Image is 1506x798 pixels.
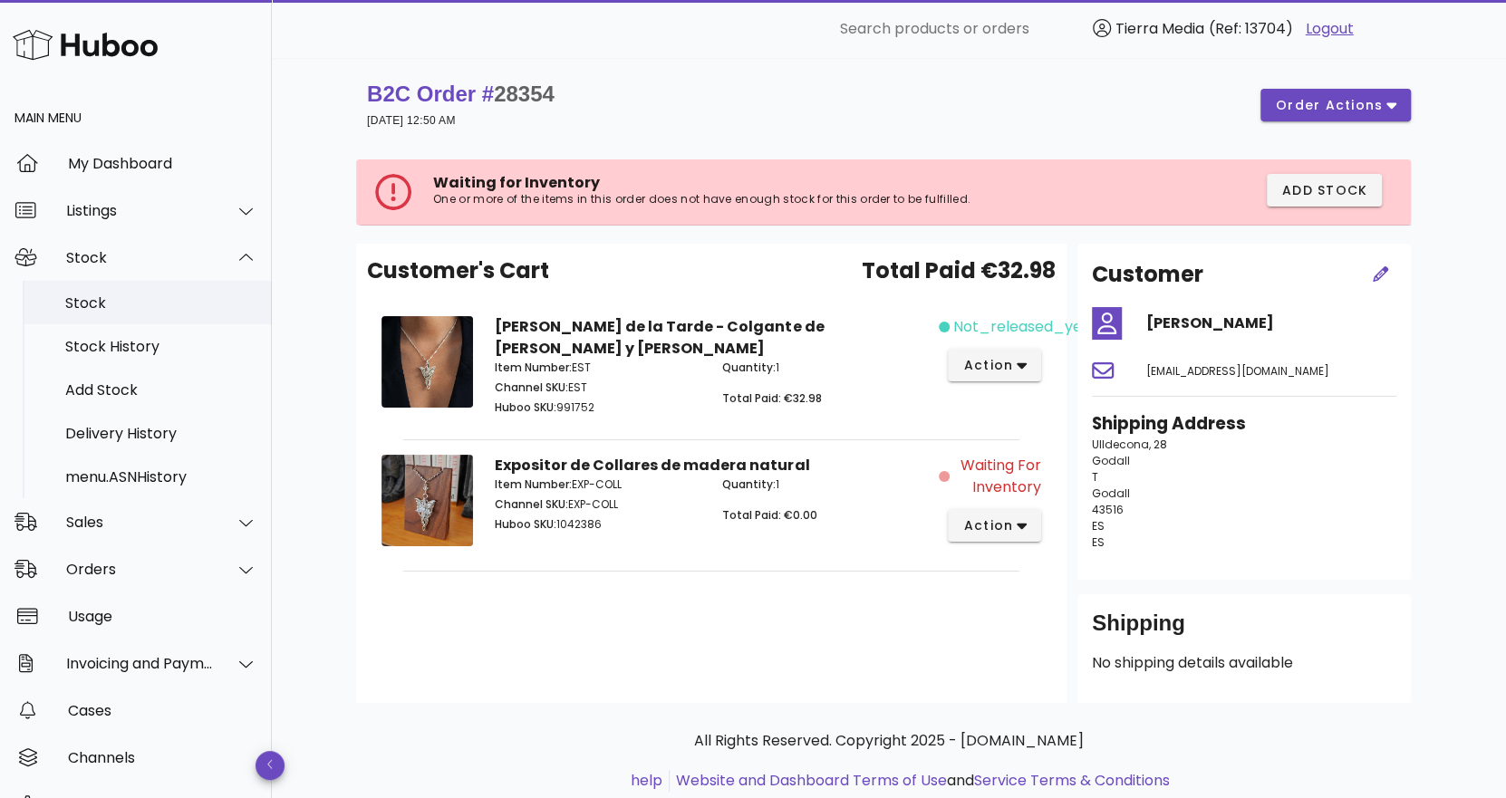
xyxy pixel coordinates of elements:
div: Stock [65,294,257,312]
div: Listings [66,202,214,219]
img: Product Image [381,316,473,408]
div: Shipping [1092,609,1396,652]
span: Item Number: [495,476,572,492]
span: ES [1092,518,1105,534]
strong: B2C Order # [367,82,555,106]
p: All Rights Reserved. Copyright 2025 - [DOMAIN_NAME] [371,730,1407,752]
strong: Expositor de Collares de madera natural [495,455,809,476]
span: Huboo SKU: [495,516,556,532]
span: Quantity: [722,360,776,375]
p: 1 [722,360,928,376]
p: 991752 [495,399,700,416]
div: Channels [68,749,257,766]
span: Total Paid €32.98 [862,255,1056,287]
img: Product Image [381,455,473,546]
p: One or more of the items in this order does not have enough stock for this order to be fulfilled. [433,192,1074,207]
p: 1 [722,476,928,493]
li: and [670,770,1170,792]
strong: [PERSON_NAME] de la Tarde - Colgante de [PERSON_NAME] y [PERSON_NAME] [495,316,824,359]
img: Huboo Logo [13,25,158,64]
div: Sales [66,514,214,531]
div: Usage [68,608,257,625]
div: Invoicing and Payments [66,655,214,672]
span: Channel SKU: [495,496,568,512]
p: EST [495,360,700,376]
a: Service Terms & Conditions [974,770,1170,791]
span: Tierra Media [1115,18,1204,39]
span: Total Paid: €0.00 [722,507,817,523]
small: [DATE] 12:50 AM [367,114,456,127]
p: 1042386 [495,516,700,533]
button: Add Stock [1267,174,1383,207]
div: Orders [66,561,214,578]
span: Item Number: [495,360,572,375]
span: Add Stock [1281,181,1368,200]
span: (Ref: 13704) [1209,18,1293,39]
p: No shipping details available [1092,652,1396,674]
span: not_released_yet [953,316,1088,338]
button: action [948,509,1041,542]
span: 28354 [494,82,555,106]
div: Stock History [65,338,257,355]
span: Quantity: [722,476,776,492]
p: EST [495,380,700,396]
span: Godall [1092,486,1130,501]
p: EXP-COLL [495,496,700,513]
div: Add Stock [65,381,257,399]
span: Channel SKU: [495,380,568,395]
span: [EMAIL_ADDRESS][DOMAIN_NAME] [1146,363,1329,379]
span: action [962,356,1013,375]
span: Total Paid: €32.98 [722,390,822,406]
button: action [948,349,1041,381]
div: Stock [66,249,214,266]
div: Delivery History [65,425,257,442]
button: order actions [1260,89,1411,121]
p: EXP-COLL [495,476,700,493]
span: action [962,516,1013,535]
span: Godall [1092,453,1130,468]
span: 43516 [1092,502,1124,517]
span: Waiting for Inventory [433,172,600,193]
span: T [1092,469,1098,485]
a: help [631,770,662,791]
h3: Shipping Address [1092,411,1396,437]
a: Website and Dashboard Terms of Use [676,770,947,791]
h4: [PERSON_NAME] [1146,312,1396,334]
div: menu.ASNHistory [65,468,257,486]
a: Logout [1306,18,1354,40]
span: ES [1092,534,1105,550]
span: order actions [1275,96,1384,115]
span: Waiting for Inventory [953,455,1041,498]
span: Huboo SKU: [495,399,556,415]
span: Customer's Cart [367,255,549,287]
span: Ulldecona, 28 [1092,437,1167,452]
div: My Dashboard [68,155,257,172]
h2: Customer [1092,258,1203,291]
div: Cases [68,702,257,719]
